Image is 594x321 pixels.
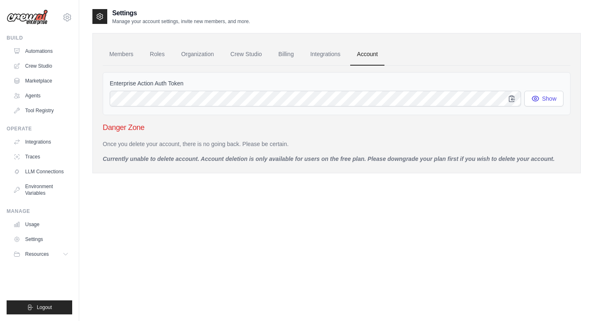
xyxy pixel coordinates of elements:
div: Operate [7,125,72,132]
a: Integrations [304,43,347,66]
a: Members [103,43,140,66]
a: Roles [143,43,171,66]
a: Settings [10,233,72,246]
a: Organization [174,43,220,66]
a: Billing [272,43,300,66]
a: LLM Connections [10,165,72,178]
a: Marketplace [10,74,72,87]
a: Integrations [10,135,72,149]
div: Manage [7,208,72,215]
a: Account [350,43,384,66]
a: Usage [10,218,72,231]
button: Resources [10,248,72,261]
p: Manage your account settings, invite new members, and more. [112,18,250,25]
img: Logo [7,9,48,25]
a: Tool Registry [10,104,72,117]
h3: Danger Zone [103,122,570,133]
span: Logout [37,304,52,311]
a: Automations [10,45,72,58]
a: Agents [10,89,72,102]
p: Once you delete your account, there is no going back. Please be certain. [103,140,570,148]
label: Enterprise Action Auth Token [110,79,563,87]
a: Environment Variables [10,180,72,200]
a: Crew Studio [10,59,72,73]
button: Show [524,91,563,106]
span: Resources [25,251,49,257]
a: Traces [10,150,72,163]
p: Currently unable to delete account. Account deletion is only available for users on the free plan... [103,155,570,163]
h2: Settings [112,8,250,18]
button: Logout [7,300,72,314]
a: Crew Studio [224,43,269,66]
div: Build [7,35,72,41]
